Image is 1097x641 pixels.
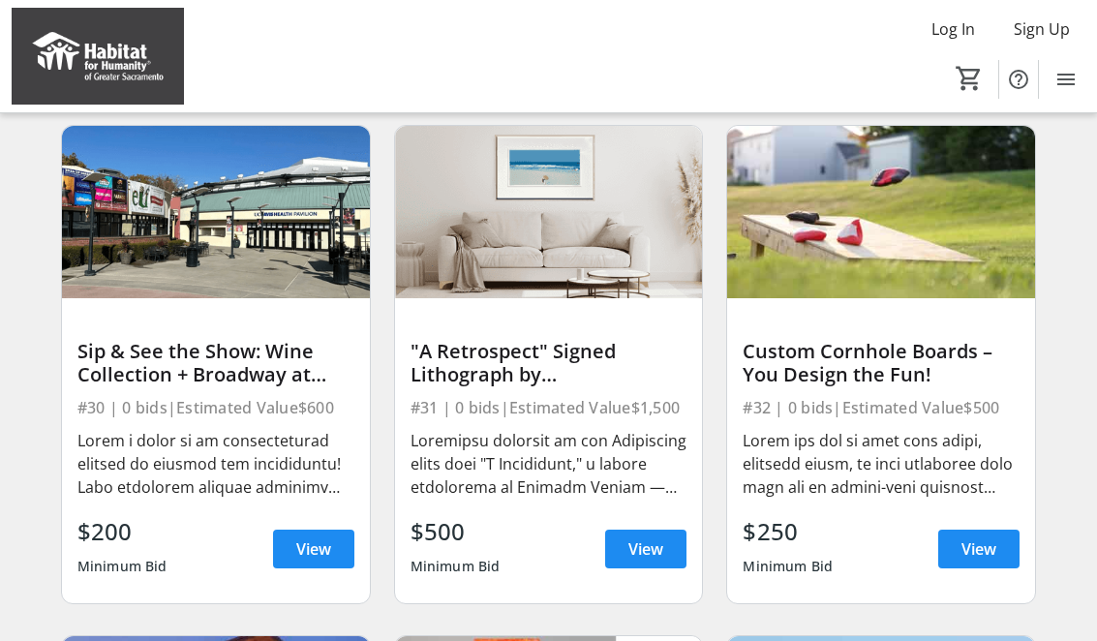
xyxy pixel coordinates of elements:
[961,537,996,561] span: View
[411,340,687,386] div: "A Retrospect" Signed Lithograph by [PERSON_NAME]
[916,14,990,45] button: Log In
[605,530,686,568] a: View
[1014,17,1070,41] span: Sign Up
[727,126,1035,299] img: Custom Cornhole Boards – You Design the Fun!
[12,8,184,105] img: Habitat for Humanity of Greater Sacramento's Logo
[952,61,987,96] button: Cart
[411,394,687,421] div: #31 | 0 bids | Estimated Value $1,500
[77,340,354,386] div: Sip & See the Show: Wine Collection + Broadway at Music Circus Tickets
[743,394,1020,421] div: #32 | 0 bids | Estimated Value $500
[999,60,1038,99] button: Help
[998,14,1085,45] button: Sign Up
[411,429,687,499] div: Loremipsu dolorsit am con Adipiscing elits doei "T Incididunt," u labore etdolorema al Enimadm Ve...
[411,549,501,584] div: Minimum Bid
[77,429,354,499] div: Lorem i dolor si am consecteturad elitsed do eiusmod tem incididuntu! Labo etdolorem aliquae admi...
[411,514,501,549] div: $500
[296,537,331,561] span: View
[743,514,833,549] div: $250
[77,514,168,549] div: $200
[938,530,1020,568] a: View
[743,549,833,584] div: Minimum Bid
[62,126,370,299] img: Sip & See the Show: Wine Collection + Broadway at Music Circus Tickets
[1047,60,1085,99] button: Menu
[395,126,703,299] img: "A Retrospect" Signed Lithograph by Gregory Kondos
[77,549,168,584] div: Minimum Bid
[931,17,975,41] span: Log In
[77,394,354,421] div: #30 | 0 bids | Estimated Value $600
[743,429,1020,499] div: Lorem ips dol si amet cons adipi, elitsedd eiusm, te inci utlaboree dolo magn ali en admini-veni ...
[743,340,1020,386] div: Custom Cornhole Boards – You Design the Fun!
[273,530,354,568] a: View
[628,537,663,561] span: View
